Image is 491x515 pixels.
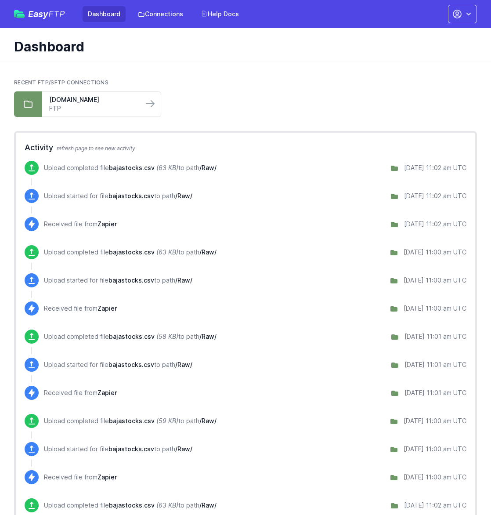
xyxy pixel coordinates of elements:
div: [DATE] 11:00 am UTC [404,248,466,257]
div: [DATE] 11:00 am UTC [404,417,466,425]
span: /Raw/ [175,361,192,368]
div: [DATE] 11:02 am UTC [404,501,466,510]
span: /Raw/ [175,192,192,199]
p: Upload started for file to path [44,360,192,369]
span: Easy [28,10,65,18]
span: /Raw/ [199,417,217,424]
h2: Recent FTP/SFTP Connections [14,79,477,86]
p: Upload completed file to path [44,248,217,257]
p: Upload started for file to path [44,276,192,285]
a: Connections [133,6,188,22]
div: [DATE] 11:00 am UTC [404,304,466,313]
span: /Raw/ [199,164,217,171]
span: bajastocks.csv [108,192,154,199]
div: [DATE] 11:02 am UTC [404,192,466,200]
div: [DATE] 11:01 am UTC [404,332,466,341]
i: (63 KB) [156,164,178,171]
p: Upload completed file to path [44,501,217,510]
h2: Activity [25,141,466,154]
iframe: Drift Widget Chat Controller [447,471,480,504]
span: FTP [48,9,65,19]
p: Received file from [44,473,117,482]
p: Upload started for file to path [44,192,192,200]
div: [DATE] 11:00 am UTC [404,473,466,482]
h1: Dashboard [14,39,470,54]
span: bajastocks.csv [108,445,154,453]
span: Zapier [97,220,117,228]
div: [DATE] 11:00 am UTC [404,276,466,285]
a: [DOMAIN_NAME] [49,95,136,104]
div: [DATE] 11:01 am UTC [404,388,466,397]
span: bajastocks.csv [109,333,155,340]
p: Upload completed file to path [44,332,217,341]
a: EasyFTP [14,10,65,18]
span: bajastocks.csv [109,164,155,171]
span: bajastocks.csv [109,417,155,424]
div: [DATE] 11:01 am UTC [404,360,466,369]
span: /Raw/ [175,445,192,453]
span: refresh page to see new activity [57,145,135,152]
span: bajastocks.csv [108,361,154,368]
i: (59 KB) [156,417,178,424]
span: bajastocks.csv [109,248,155,256]
a: Help Docs [195,6,244,22]
p: Received file from [44,304,117,313]
span: bajastocks.csv [108,276,154,284]
span: /Raw/ [199,501,217,509]
span: /Raw/ [199,248,217,256]
span: Zapier [97,389,117,396]
a: Dashboard [83,6,126,22]
img: easyftp_logo.png [14,10,25,18]
p: Received file from [44,388,117,397]
div: [DATE] 11:02 am UTC [404,220,466,228]
p: Upload started for file to path [44,445,192,453]
i: (63 KB) [156,248,178,256]
div: [DATE] 11:00 am UTC [404,445,466,453]
a: FTP [49,104,136,113]
p: Upload completed file to path [44,163,217,172]
div: [DATE] 11:02 am UTC [404,163,466,172]
p: Received file from [44,220,117,228]
span: /Raw/ [199,333,217,340]
i: (63 KB) [156,501,178,509]
span: /Raw/ [175,276,192,284]
span: Zapier [97,473,117,481]
p: Upload completed file to path [44,417,217,425]
span: bajastocks.csv [109,501,155,509]
span: Zapier [97,305,117,312]
i: (58 KB) [156,333,178,340]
